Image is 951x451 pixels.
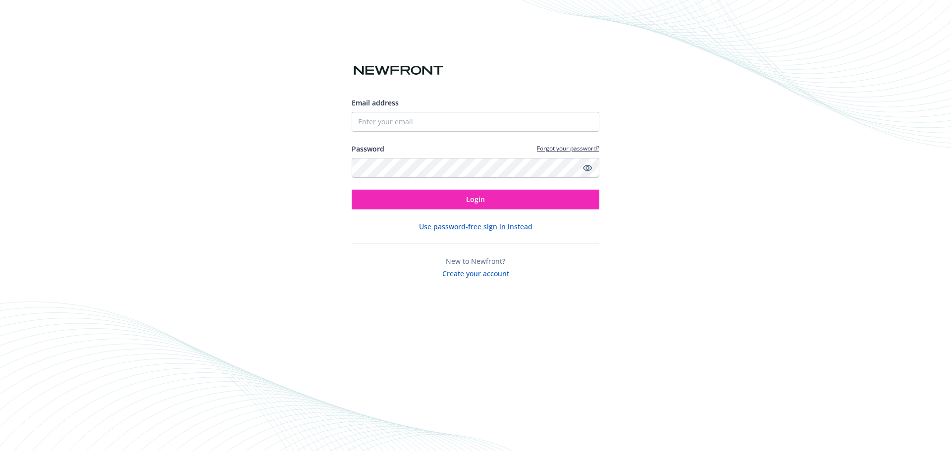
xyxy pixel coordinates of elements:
[466,195,485,204] span: Login
[419,221,532,232] button: Use password-free sign in instead
[581,162,593,174] a: Show password
[352,190,599,209] button: Login
[352,62,445,79] img: Newfront logo
[352,144,384,154] label: Password
[442,266,509,279] button: Create your account
[352,98,399,107] span: Email address
[352,112,599,132] input: Enter your email
[537,144,599,152] a: Forgot your password?
[352,158,599,178] input: Enter your password
[446,256,505,266] span: New to Newfront?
